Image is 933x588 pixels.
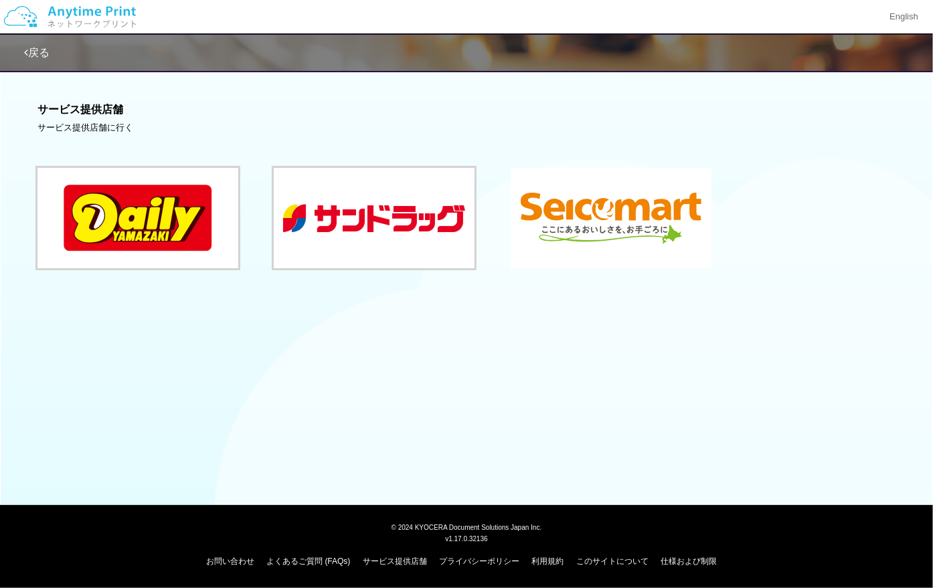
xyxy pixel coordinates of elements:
div: サービス提供店舗に行く [37,122,896,134]
a: 戻る [24,47,50,58]
a: サービス提供店舗 [363,557,427,566]
a: 利用規約 [532,557,564,566]
span: v1.17.0.32136 [445,534,487,543]
a: お問い合わせ [206,557,254,566]
a: よくあるご質問 (FAQs) [266,557,350,566]
a: 仕様および制限 [661,557,717,566]
a: プライバシーポリシー [439,557,519,566]
span: © 2024 KYOCERA Document Solutions Japan Inc. [392,522,542,531]
a: このサイトについて [576,557,649,566]
h3: サービス提供店舗 [37,104,896,116]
